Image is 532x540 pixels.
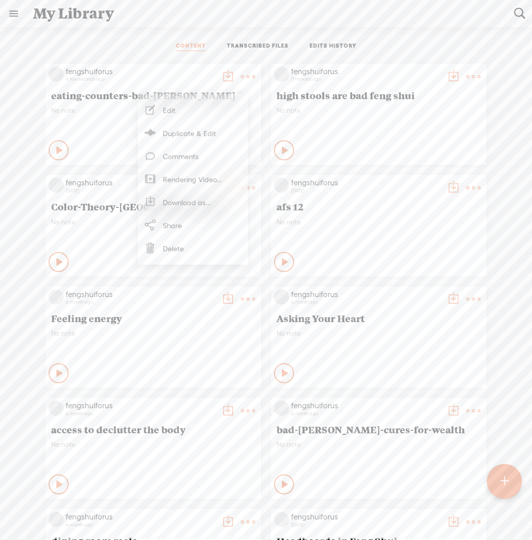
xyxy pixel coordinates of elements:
img: videoLoading.png [49,178,64,193]
span: No note [277,329,481,338]
img: videoLoading.png [274,290,289,305]
span: afs 12 [277,200,481,212]
div: fengshuiforus [66,178,216,188]
span: bad-[PERSON_NAME]-cures-for-wealth [277,423,481,435]
a: Edit [143,99,243,122]
span: access to declutter the body [51,423,255,435]
a: CONTENT [176,42,206,51]
img: videoLoading.png [49,512,64,527]
a: Download as... [143,191,243,214]
div: a month ago [66,299,216,305]
span: No note [51,218,255,226]
a: Rendering Video... [143,168,243,191]
img: videoLoading.png [49,401,64,416]
span: No note [277,218,481,226]
a: Delete [143,237,243,260]
span: Color-Theory-[GEOGRAPHIC_DATA] [51,200,255,212]
a: TRANSCRIBED FILES [227,42,289,51]
span: Feeling energy [51,312,255,324]
img: videoLoading.png [274,401,289,416]
a: EDITS HISTORY [310,42,357,51]
div: a month ago [66,522,216,528]
span: eating-counters-bad-[PERSON_NAME] [51,89,255,101]
div: a month ago [291,411,441,417]
div: fengshuiforus [66,290,216,300]
div: a few seconds ago [66,76,216,82]
div: fengshuiforus [291,512,441,522]
div: fengshuiforus [291,178,441,188]
div: fengshuiforus [291,401,441,411]
a: Comments [143,145,243,168]
img: videoLoading.png [274,67,289,82]
span: high stools are bad feng shui [277,89,481,101]
div: [DATE] [291,188,441,194]
span: No note [51,440,255,449]
div: fengshuiforus [291,67,441,77]
div: a month ago [66,411,216,417]
div: [DATE] [66,188,216,194]
span: No note [51,329,255,338]
div: fengshuiforus [66,401,216,411]
a: Duplicate & Edit [143,122,243,145]
div: fengshuiforus [66,67,216,77]
img: videoLoading.png [49,290,64,305]
div: a month ago [291,299,441,305]
div: 11 minutes ago [291,76,441,82]
div: fengshuiforus [66,512,216,522]
img: videoLoading.png [49,67,64,82]
img: videoLoading.png [274,178,289,193]
div: fengshuiforus [291,290,441,300]
div: [DATE] [291,522,441,528]
span: No note [277,106,481,115]
a: Share [143,214,243,237]
span: Asking Your Heart [277,312,481,324]
span: No note [277,440,481,449]
span: No note [51,106,255,115]
div: My Library [26,1,507,27]
img: videoLoading.png [274,512,289,527]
